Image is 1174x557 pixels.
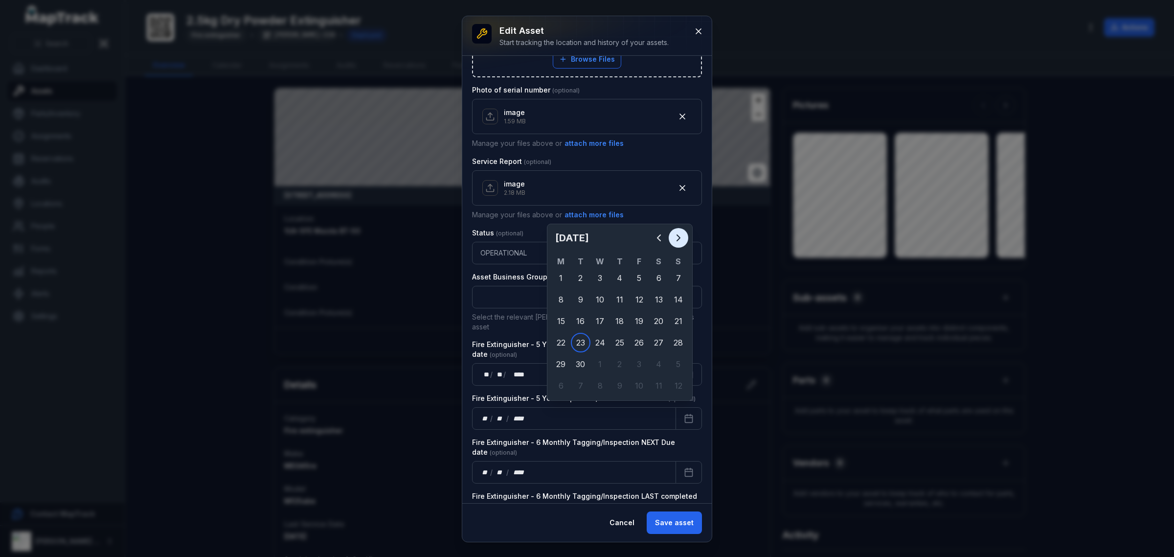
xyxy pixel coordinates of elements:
th: T [610,255,630,267]
div: Thursday 18 September 2025 [610,311,630,331]
p: image [504,179,525,189]
div: Wednesday 3 September 2025 [590,268,610,288]
div: 6 [551,376,571,395]
button: Calendar [676,407,702,430]
label: Photo of serial number [472,85,580,95]
label: Service Report [472,157,551,166]
div: 3 [630,354,649,374]
div: Thursday 4 September 2025 [610,268,630,288]
div: 12 [669,376,688,395]
div: 8 [590,376,610,395]
div: Friday 5 September 2025 [630,268,649,288]
div: Thursday 9 October 2025 [610,376,630,395]
div: Monday 6 October 2025 [551,376,571,395]
div: 9 [610,376,630,395]
div: Thursday 11 September 2025 [610,290,630,309]
div: September 2025 [551,228,688,396]
th: S [669,255,688,267]
p: image [504,108,526,117]
div: 15 [551,311,571,331]
div: Tuesday 7 October 2025 [571,376,590,395]
button: Cancel [601,511,643,534]
div: 20 [649,311,669,331]
div: 5 [630,268,649,288]
div: 10 [630,376,649,395]
div: Monday 8 September 2025 [551,290,571,309]
div: / [490,467,494,477]
div: Wednesday 8 October 2025 [590,376,610,395]
div: 3 [590,268,610,288]
div: 2 [571,268,590,288]
div: 10 [590,290,610,309]
th: S [649,255,669,267]
button: Calendar [676,461,702,484]
div: 14 [669,290,688,309]
div: Wednesday 1 October 2025 [590,354,610,374]
label: Fire Extinguisher - 6 Monthly Tagging/Inspection LAST completed date [472,491,702,511]
div: Sunday 7 September 2025 [669,268,688,288]
div: day, [480,467,490,477]
p: 2.18 MB [504,189,525,197]
h2: [DATE] [555,231,649,245]
div: Start tracking the location and history of your assets. [499,38,669,47]
div: 4 [610,268,630,288]
div: 12 [630,290,649,309]
div: 24 [590,333,610,352]
div: month, [494,414,507,423]
div: 6 [649,268,669,288]
table: September 2025 [551,255,688,396]
div: Monday 15 September 2025 [551,311,571,331]
div: Sunday 21 September 2025 [669,311,688,331]
div: Saturday 6 September 2025 [649,268,669,288]
div: 4 [649,354,669,374]
th: T [571,255,590,267]
label: Fire Extinguisher - 5 Year Inspection/Test NEXT due date [472,394,696,403]
div: Saturday 13 September 2025 [649,290,669,309]
div: month, [494,370,503,379]
div: 22 [551,333,571,352]
div: 13 [649,290,669,309]
div: 28 [669,333,688,352]
div: Wednesday 10 September 2025 [590,290,610,309]
div: Thursday 25 September 2025 [610,333,630,352]
div: Friday 26 September 2025 [630,333,649,352]
button: attach more files [564,209,624,220]
div: 30 [571,354,590,374]
div: 25 [610,333,630,352]
label: Fire Extinguisher - 6 Monthly Tagging/Inspection NEXT Due date [472,438,702,457]
div: day, [480,370,490,379]
div: / [490,370,494,379]
div: Saturday 20 September 2025 [649,311,669,331]
div: year, [510,467,528,477]
button: Previous [649,228,669,248]
div: Tuesday 9 September 2025 [571,290,590,309]
div: 27 [649,333,669,352]
label: Fire Extinguisher - 5 Year Inspection/Test LAST completed date [472,340,702,359]
div: 9 [571,290,590,309]
div: Calendar [551,228,688,396]
label: Asset Business Group [472,272,577,282]
div: 7 [571,376,590,395]
div: 1 [551,268,571,288]
div: Tuesday 2 September 2025 [571,268,590,288]
div: 11 [649,376,669,395]
div: / [506,414,510,423]
p: 1.59 MB [504,117,526,125]
div: Tuesday 30 September 2025 [571,354,590,374]
div: 7 [669,268,688,288]
p: Manage your files above or [472,138,702,149]
div: 17 [590,311,610,331]
div: Friday 19 September 2025 [630,311,649,331]
div: Today, Tuesday 23 September 2025 [571,333,590,352]
div: 11 [610,290,630,309]
div: Wednesday 17 September 2025 [590,311,610,331]
div: Monday 1 September 2025 [551,268,571,288]
th: F [630,255,649,267]
div: month, [494,467,507,477]
button: Save asset [647,511,702,534]
div: / [506,467,510,477]
div: year, [510,414,528,423]
div: Tuesday 16 September 2025 [571,311,590,331]
div: Friday 12 September 2025 [630,290,649,309]
div: 2 [610,354,630,374]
